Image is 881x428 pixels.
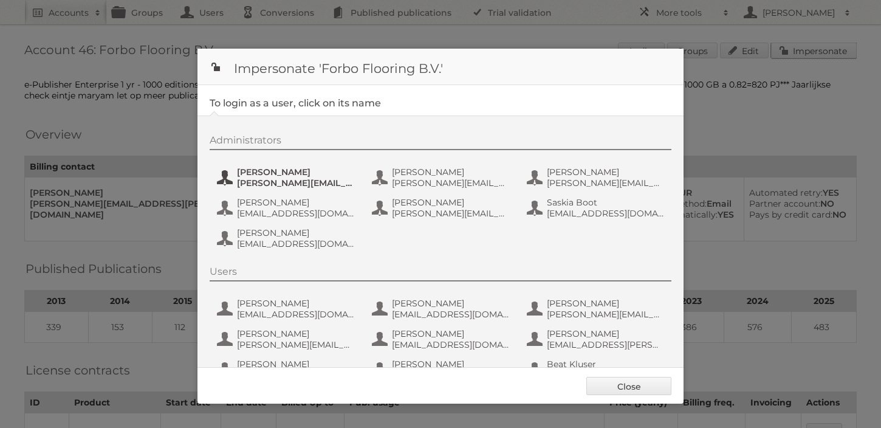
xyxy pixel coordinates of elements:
[547,328,665,339] span: [PERSON_NAME]
[547,359,665,370] span: Beat Kluser
[392,309,510,320] span: [EMAIL_ADDRESS][DOMAIN_NAME]
[237,178,355,188] span: [PERSON_NAME][EMAIL_ADDRESS][DOMAIN_NAME]
[237,328,355,339] span: [PERSON_NAME]
[216,327,358,351] button: [PERSON_NAME] [PERSON_NAME][EMAIL_ADDRESS][PERSON_NAME][DOMAIN_NAME]
[547,208,665,219] span: [EMAIL_ADDRESS][DOMAIN_NAME]
[526,297,668,321] button: [PERSON_NAME] [PERSON_NAME][EMAIL_ADDRESS][PERSON_NAME][DOMAIN_NAME]
[392,298,510,309] span: [PERSON_NAME]
[392,167,510,178] span: [PERSON_NAME]
[216,357,358,382] button: [PERSON_NAME] [PERSON_NAME][EMAIL_ADDRESS][DOMAIN_NAME]
[371,327,513,351] button: [PERSON_NAME] [EMAIL_ADDRESS][DOMAIN_NAME]
[237,208,355,219] span: [EMAIL_ADDRESS][DOMAIN_NAME]
[216,226,358,250] button: [PERSON_NAME] [EMAIL_ADDRESS][DOMAIN_NAME]
[392,208,510,219] span: [PERSON_NAME][EMAIL_ADDRESS][PERSON_NAME][DOMAIN_NAME]
[237,359,355,370] span: [PERSON_NAME]
[526,165,668,190] button: [PERSON_NAME] [PERSON_NAME][EMAIL_ADDRESS][DOMAIN_NAME]
[526,357,668,382] button: Beat Kluser [EMAIL_ADDRESS][DOMAIN_NAME]
[547,167,665,178] span: [PERSON_NAME]
[547,339,665,350] span: [EMAIL_ADDRESS][PERSON_NAME][DOMAIN_NAME]
[237,298,355,309] span: [PERSON_NAME]
[371,357,513,382] button: [PERSON_NAME] [EMAIL_ADDRESS][DOMAIN_NAME]
[371,196,513,220] button: [PERSON_NAME] [PERSON_NAME][EMAIL_ADDRESS][PERSON_NAME][DOMAIN_NAME]
[526,196,668,220] button: Saskia Boot [EMAIL_ADDRESS][DOMAIN_NAME]
[210,97,381,109] legend: To login as a user, click on its name
[237,238,355,249] span: [EMAIL_ADDRESS][DOMAIN_NAME]
[392,328,510,339] span: [PERSON_NAME]
[371,165,513,190] button: [PERSON_NAME] [PERSON_NAME][EMAIL_ADDRESS][PERSON_NAME][DOMAIN_NAME]
[237,309,355,320] span: [EMAIL_ADDRESS][DOMAIN_NAME]
[237,227,355,238] span: [PERSON_NAME]
[216,196,358,220] button: [PERSON_NAME] [EMAIL_ADDRESS][DOMAIN_NAME]
[237,339,355,350] span: [PERSON_NAME][EMAIL_ADDRESS][PERSON_NAME][DOMAIN_NAME]
[237,167,355,178] span: [PERSON_NAME]
[586,377,671,395] a: Close
[392,359,510,370] span: [PERSON_NAME]
[216,297,358,321] button: [PERSON_NAME] [EMAIL_ADDRESS][DOMAIN_NAME]
[547,309,665,320] span: [PERSON_NAME][EMAIL_ADDRESS][PERSON_NAME][DOMAIN_NAME]
[197,49,684,85] h1: Impersonate 'Forbo Flooring B.V.'
[371,297,513,321] button: [PERSON_NAME] [EMAIL_ADDRESS][DOMAIN_NAME]
[392,339,510,350] span: [EMAIL_ADDRESS][DOMAIN_NAME]
[547,298,665,309] span: [PERSON_NAME]
[547,197,665,208] span: Saskia Boot
[526,327,668,351] button: [PERSON_NAME] [EMAIL_ADDRESS][PERSON_NAME][DOMAIN_NAME]
[237,197,355,208] span: [PERSON_NAME]
[547,178,665,188] span: [PERSON_NAME][EMAIL_ADDRESS][DOMAIN_NAME]
[392,178,510,188] span: [PERSON_NAME][EMAIL_ADDRESS][PERSON_NAME][DOMAIN_NAME]
[216,165,358,190] button: [PERSON_NAME] [PERSON_NAME][EMAIL_ADDRESS][DOMAIN_NAME]
[210,134,671,150] div: Administrators
[392,197,510,208] span: [PERSON_NAME]
[210,266,671,281] div: Users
